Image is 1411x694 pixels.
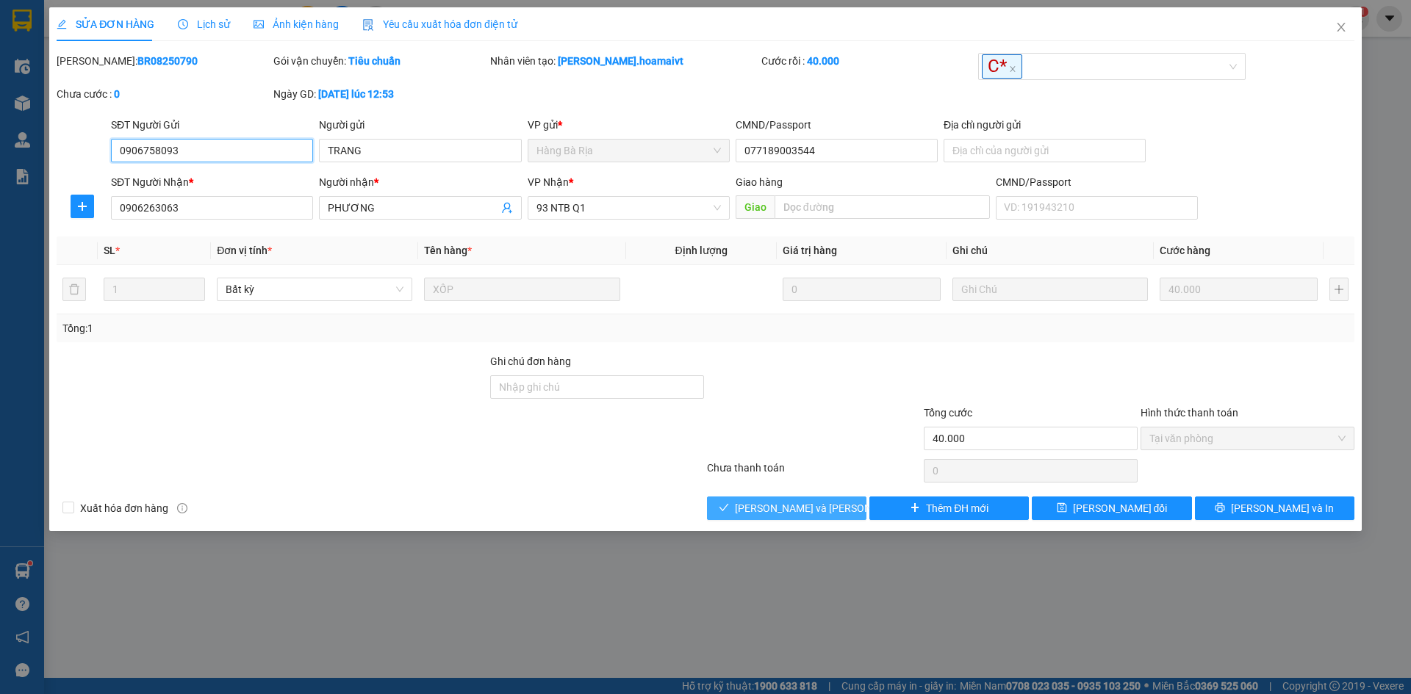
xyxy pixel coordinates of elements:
[254,18,339,30] span: Ảnh kiện hàng
[952,278,1148,301] input: Ghi Chú
[490,355,571,367] label: Ghi chú đơn hàng
[1141,407,1238,419] label: Hình thức thanh toán
[1321,7,1362,48] button: Close
[424,245,472,256] span: Tên hàng
[74,500,174,516] span: Xuất hóa đơn hàng
[926,500,988,516] span: Thêm ĐH mới
[1073,500,1168,516] span: [PERSON_NAME] đổi
[1009,65,1016,73] span: close
[944,139,1146,162] input: Địa chỉ của người gửi
[62,278,86,301] button: delete
[761,53,975,69] div: Cước rồi :
[1160,278,1318,301] input: 0
[137,55,198,67] b: BR08250790
[254,19,264,29] span: picture
[71,200,93,212] span: plus
[57,86,270,102] div: Chưa cước :
[1335,21,1347,33] span: close
[319,174,521,190] div: Người nhận
[226,278,403,300] span: Bất kỳ
[775,195,990,219] input: Dọc đường
[1149,427,1346,449] span: Tại văn phòng
[501,202,513,214] span: user-add
[362,18,517,30] span: Yêu cầu xuất hóa đơn điện tử
[362,19,374,31] img: icon
[924,407,972,419] span: Tổng cước
[424,278,620,301] input: VD: Bàn, Ghế
[707,496,866,520] button: check[PERSON_NAME] và [PERSON_NAME] hàng
[490,375,704,399] input: Ghi chú đơn hàng
[62,320,545,336] div: Tổng: 1
[57,53,270,69] div: [PERSON_NAME]:
[736,195,775,219] span: Giao
[736,117,938,133] div: CMND/Passport
[273,53,487,69] div: Gói vận chuyển:
[869,496,1029,520] button: plusThêm ĐH mới
[675,245,728,256] span: Định lượng
[536,197,721,219] span: 93 NTB Q1
[319,117,521,133] div: Người gửi
[783,245,837,256] span: Giá trị hàng
[528,176,569,188] span: VP Nhận
[1057,502,1067,514] span: save
[910,502,920,514] span: plus
[1215,502,1225,514] span: printer
[719,502,729,514] span: check
[536,140,721,162] span: Hàng Bà Rịa
[947,236,1154,265] th: Ghi chú
[348,55,401,67] b: Tiêu chuẩn
[217,245,272,256] span: Đơn vị tính
[807,55,839,67] b: 40.000
[1160,245,1210,256] span: Cước hàng
[1195,496,1354,520] button: printer[PERSON_NAME] và In
[71,195,94,218] button: plus
[736,176,783,188] span: Giao hàng
[783,278,941,301] input: 0
[273,86,487,102] div: Ngày GD:
[558,55,683,67] b: [PERSON_NAME].hoamaivt
[111,117,313,133] div: SĐT Người Gửi
[944,117,1146,133] div: Địa chỉ người gửi
[735,500,933,516] span: [PERSON_NAME] và [PERSON_NAME] hàng
[57,18,154,30] span: SỬA ĐƠN HÀNG
[178,19,188,29] span: clock-circle
[996,174,1198,190] div: CMND/Passport
[528,117,730,133] div: VP gửi
[111,174,313,190] div: SĐT Người Nhận
[705,460,922,485] div: Chưa thanh toán
[490,53,758,69] div: Nhân viên tạo:
[178,18,230,30] span: Lịch sử
[318,88,394,100] b: [DATE] lúc 12:53
[1231,500,1334,516] span: [PERSON_NAME] và In
[104,245,115,256] span: SL
[1329,278,1349,301] button: plus
[57,19,67,29] span: edit
[177,503,187,513] span: info-circle
[1032,496,1191,520] button: save[PERSON_NAME] đổi
[114,88,120,100] b: 0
